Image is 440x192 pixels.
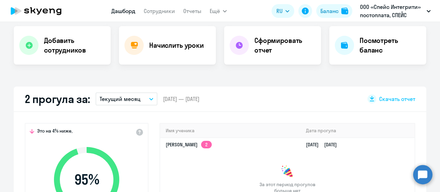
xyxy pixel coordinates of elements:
[144,8,175,14] a: Сотрудники
[166,142,212,148] a: [PERSON_NAME]2
[300,124,415,138] th: Дата прогула
[356,3,434,19] button: ООО «Спейс Интегрити» постоплата, СПЕЙС ИНТЕГРИТИ, ООО
[100,95,141,103] p: Текущий месяц
[96,92,157,105] button: Текущий месяц
[276,7,283,15] span: RU
[306,142,342,148] a: [DATE][DATE]
[111,8,135,14] a: Дашборд
[360,3,424,19] p: ООО «Спейс Интегрити» постоплата, СПЕЙС ИНТЕГРИТИ, ООО
[163,95,199,103] span: [DATE] — [DATE]
[210,7,220,15] span: Ещё
[47,171,126,188] span: 95 %
[316,4,352,18] button: Балансbalance
[44,36,105,55] h4: Добавить сотрудников
[254,36,316,55] h4: Сформировать отчет
[37,128,73,136] span: Это на 4% ниже,
[320,7,339,15] div: Баланс
[341,8,348,14] img: balance
[25,92,90,106] h2: 2 прогула за:
[183,8,201,14] a: Отчеты
[149,41,204,50] h4: Начислить уроки
[160,124,300,138] th: Имя ученика
[280,165,294,179] img: congrats
[379,95,415,103] span: Скачать отчет
[210,4,227,18] button: Ещё
[360,36,421,55] h4: Посмотреть баланс
[272,4,294,18] button: RU
[201,141,212,148] app-skyeng-badge: 2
